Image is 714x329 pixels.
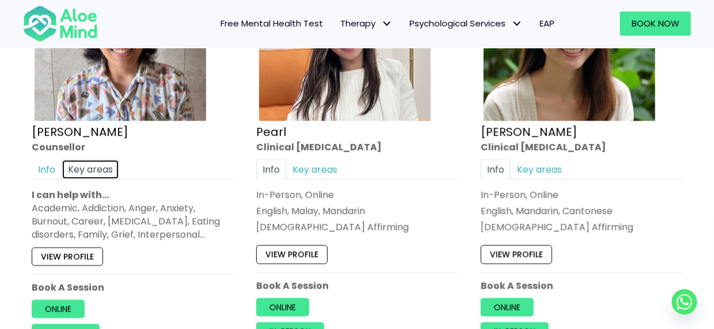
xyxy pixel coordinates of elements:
[481,298,534,316] a: Online
[481,159,511,179] a: Info
[620,12,691,36] a: Book Now
[632,17,679,29] span: Book Now
[256,221,458,234] div: [DEMOGRAPHIC_DATA] Affirming
[332,12,401,36] a: TherapyTherapy: submenu
[508,16,525,32] span: Psychological Services: submenu
[672,289,697,315] a: Whatsapp
[32,124,128,140] a: [PERSON_NAME]
[62,159,119,179] a: Key areas
[256,246,328,264] a: View profile
[481,124,578,140] a: [PERSON_NAME]
[256,204,458,217] p: English, Malay, Mandarin
[481,188,682,201] div: In-Person, Online
[256,140,458,154] div: Clinical [MEDICAL_DATA]
[286,159,344,179] a: Key areas
[32,300,85,318] a: Online
[481,221,682,234] div: [DEMOGRAPHIC_DATA] Affirming
[212,12,332,36] a: Free Mental Health Test
[340,17,392,29] span: Therapy
[511,159,568,179] a: Key areas
[32,281,233,294] p: Book A Session
[256,124,286,140] a: Pearl
[378,16,395,32] span: Therapy: submenu
[481,279,682,292] p: Book A Session
[23,5,98,43] img: Aloe mind Logo
[409,17,522,29] span: Psychological Services
[32,201,233,242] div: Academic, Addiction, Anger, Anxiety, Burnout, Career, [MEDICAL_DATA], Eating disorders, Family, G...
[32,159,62,179] a: Info
[256,159,286,179] a: Info
[32,140,233,154] div: Counsellor
[540,17,555,29] span: EAP
[221,17,323,29] span: Free Mental Health Test
[481,204,682,217] p: English, Mandarin, Cantonese
[256,188,458,201] div: In-Person, Online
[531,12,563,36] a: EAP
[113,12,563,36] nav: Menu
[32,247,103,266] a: View profile
[32,188,233,201] p: I can help with…
[256,279,458,292] p: Book A Session
[256,298,309,316] a: Online
[481,140,682,154] div: Clinical [MEDICAL_DATA]
[401,12,531,36] a: Psychological ServicesPsychological Services: submenu
[481,246,552,264] a: View profile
